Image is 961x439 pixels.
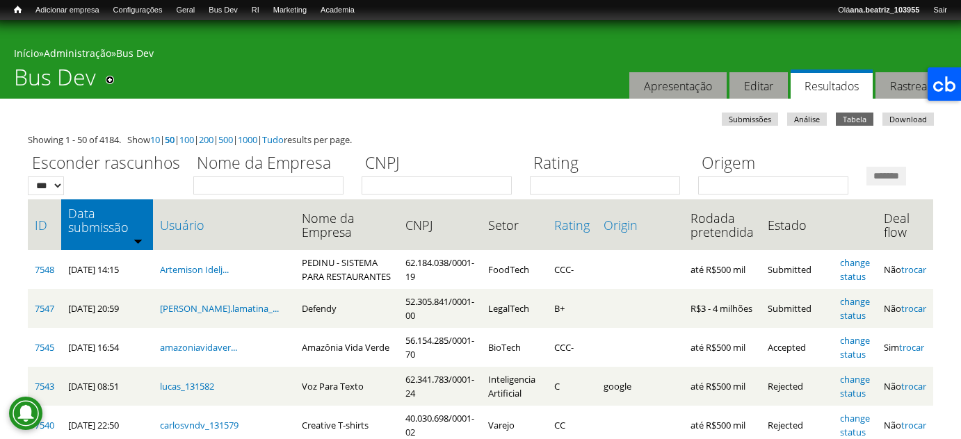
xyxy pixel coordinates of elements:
[761,199,832,250] th: Estado
[35,380,54,392] a: 7543
[840,412,870,438] a: change status
[160,302,279,315] a: [PERSON_NAME].lamatina_...
[877,367,933,406] td: Não
[35,302,54,315] a: 7547
[160,263,229,276] a: Artemison Idelj...
[29,3,106,17] a: Adicionar empresa
[14,47,947,64] div: » »
[116,47,154,60] a: Bus Dev
[245,3,266,17] a: RI
[61,289,153,328] td: [DATE] 20:59
[791,69,873,99] a: Resultados
[218,133,233,146] a: 500
[14,5,22,15] span: Início
[761,250,832,289] td: Submitted
[684,289,761,328] td: R$3 - 4 milhões
[14,47,39,60] a: Início
[761,289,832,328] td: Submitted
[840,373,870,399] a: change status
[398,289,481,328] td: 52.305.841/0001-00
[899,341,924,354] a: trocar
[840,256,870,283] a: change status
[604,218,676,232] a: Origin
[547,328,597,367] td: CCC-
[262,133,284,146] a: Tudo
[722,113,778,126] a: Submissões
[836,113,873,126] a: Tabela
[7,3,29,17] a: Início
[481,289,547,328] td: LegalTech
[295,199,398,250] th: Nome da Empresa
[481,250,547,289] td: FoodTech
[35,419,54,431] a: 7540
[901,263,926,276] a: trocar
[160,419,239,431] a: carlosvndv_131579
[35,218,54,232] a: ID
[926,3,954,17] a: Sair
[761,328,832,367] td: Accepted
[193,151,353,176] label: Nome da Empresa
[698,151,857,176] label: Origem
[165,133,175,146] a: 50
[882,113,934,126] a: Download
[160,341,237,354] a: amazoniavidaver...
[398,199,481,250] th: CNPJ
[44,47,111,60] a: Administração
[597,367,683,406] td: google
[761,367,832,406] td: Rejected
[202,3,245,17] a: Bus Dev
[530,151,689,176] label: Rating
[106,3,170,17] a: Configurações
[875,72,946,99] a: Rastrear
[547,250,597,289] td: CCC-
[362,151,521,176] label: CNPJ
[684,328,761,367] td: até R$500 mil
[266,3,314,17] a: Marketing
[901,419,926,431] a: trocar
[28,151,184,176] label: Esconder rascunhos
[398,367,481,406] td: 62.341.783/0001-24
[877,289,933,328] td: Não
[481,328,547,367] td: BioTech
[684,367,761,406] td: até R$500 mil
[877,250,933,289] td: Não
[179,133,194,146] a: 100
[398,250,481,289] td: 62.184.038/0001-19
[831,3,926,17] a: Oláana.beatriz_103955
[481,199,547,250] th: Setor
[481,367,547,406] td: Inteligencia Artificial
[199,133,213,146] a: 200
[238,133,257,146] a: 1000
[684,199,761,250] th: Rodada pretendida
[901,380,926,392] a: trocar
[28,133,933,147] div: Showing 1 - 50 of 4184. Show | | | | | | results per page.
[877,199,933,250] th: Deal flow
[160,380,214,392] a: lucas_131582
[169,3,202,17] a: Geral
[295,289,398,328] td: Defendy
[877,328,933,367] td: Sim
[61,328,153,367] td: [DATE] 16:54
[901,302,926,315] a: trocar
[150,133,160,146] a: 10
[840,295,870,322] a: change status
[295,367,398,406] td: Voz Para Texto
[295,328,398,367] td: Amazônia Vida Verde
[398,328,481,367] td: 56.154.285/0001-70
[134,236,143,245] img: ordem crescente
[14,64,96,99] h1: Bus Dev
[729,72,788,99] a: Editar
[684,250,761,289] td: até R$500 mil
[850,6,919,14] strong: ana.beatriz_103955
[68,206,146,234] a: Data submissão
[61,250,153,289] td: [DATE] 14:15
[35,263,54,276] a: 7548
[787,113,827,126] a: Análise
[160,218,288,232] a: Usuário
[840,334,870,361] a: change status
[629,72,727,99] a: Apresentação
[35,341,54,354] a: 7545
[295,250,398,289] td: PEDINU - SISTEMA PARA RESTAURANTES
[554,218,590,232] a: Rating
[61,367,153,406] td: [DATE] 08:51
